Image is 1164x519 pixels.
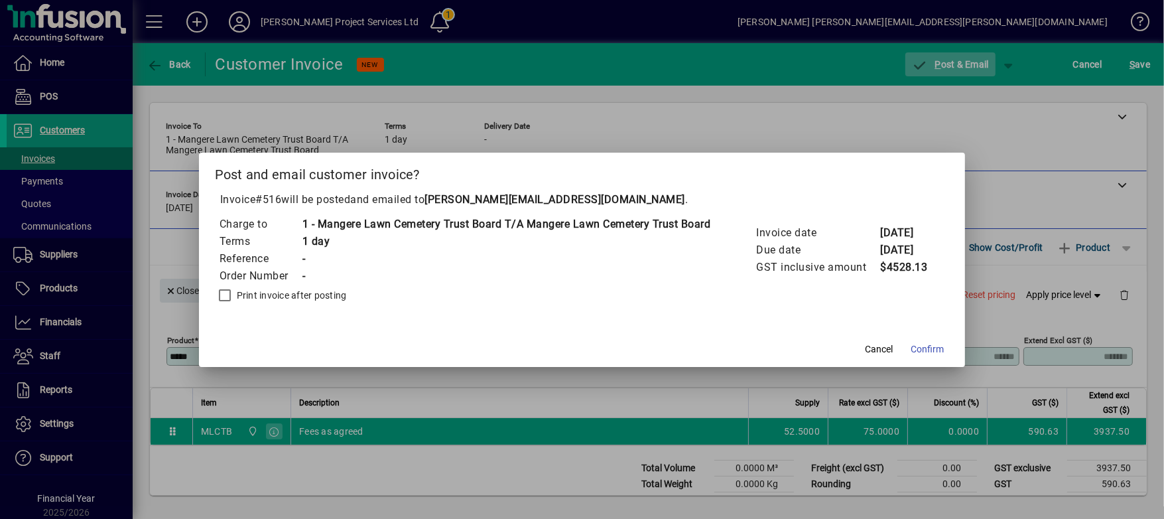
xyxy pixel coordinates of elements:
b: [PERSON_NAME][EMAIL_ADDRESS][DOMAIN_NAME] [424,193,685,206]
span: #516 [255,193,281,206]
td: Order Number [219,267,302,285]
span: Cancel [865,342,893,356]
td: [DATE] [879,224,933,242]
td: Invoice date [755,224,879,242]
td: Reference [219,250,302,267]
td: Due date [755,242,879,259]
td: 1 - Mangere Lawn Cemetery Trust Board T/A Mangere Lawn Cemetery Trust Board [302,216,711,233]
span: Confirm [911,342,944,356]
td: Charge to [219,216,302,233]
td: Terms [219,233,302,250]
span: and emailed to [350,193,685,206]
button: Confirm [905,338,949,362]
td: $4528.13 [879,259,933,276]
h2: Post and email customer invoice? [199,153,966,191]
td: 1 day [302,233,711,250]
td: - [302,250,711,267]
p: Invoice will be posted . [215,192,950,208]
td: GST inclusive amount [755,259,879,276]
button: Cancel [858,338,900,362]
td: - [302,267,711,285]
td: [DATE] [879,242,933,259]
label: Print invoice after posting [234,289,347,302]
